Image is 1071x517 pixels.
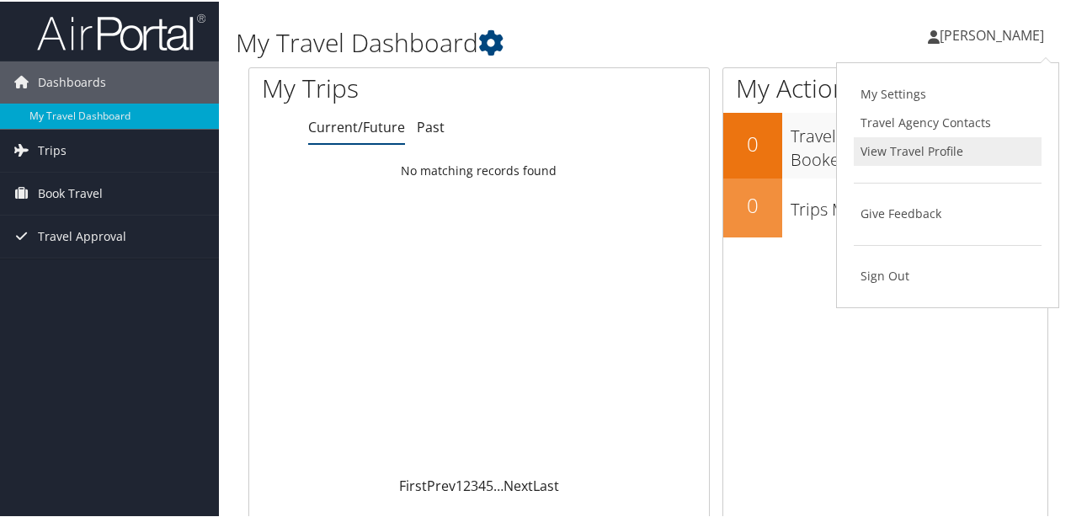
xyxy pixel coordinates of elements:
[308,116,405,135] a: Current/Future
[471,475,478,493] a: 3
[493,475,504,493] span: …
[262,69,504,104] h1: My Trips
[427,475,456,493] a: Prev
[928,8,1061,59] a: [PERSON_NAME]
[38,214,126,256] span: Travel Approval
[38,60,106,102] span: Dashboards
[723,111,1047,176] a: 0Travel Approvals Pending (Advisor Booked)
[417,116,445,135] a: Past
[486,475,493,493] a: 5
[463,475,471,493] a: 2
[940,24,1044,43] span: [PERSON_NAME]
[854,136,1042,164] a: View Travel Profile
[791,115,1047,170] h3: Travel Approvals Pending (Advisor Booked)
[723,189,782,218] h2: 0
[399,475,427,493] a: First
[723,128,782,157] h2: 0
[723,177,1047,236] a: 0Trips Missing Hotels
[854,107,1042,136] a: Travel Agency Contacts
[37,11,205,51] img: airportal-logo.png
[38,128,67,170] span: Trips
[236,24,786,59] h1: My Travel Dashboard
[723,69,1047,104] h1: My Action Items
[791,188,1047,220] h3: Trips Missing Hotels
[854,198,1042,227] a: Give Feedback
[478,475,486,493] a: 4
[854,260,1042,289] a: Sign Out
[249,154,709,184] td: No matching records found
[533,475,559,493] a: Last
[504,475,533,493] a: Next
[854,78,1042,107] a: My Settings
[456,475,463,493] a: 1
[38,171,103,213] span: Book Travel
